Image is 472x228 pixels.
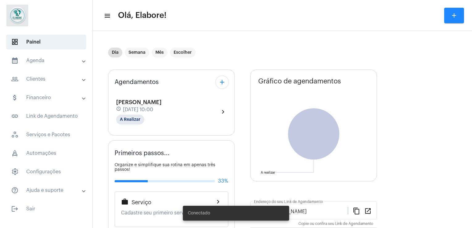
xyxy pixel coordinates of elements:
[11,38,19,46] span: sidenav icon
[6,146,86,161] span: Automações
[4,183,92,198] mat-expansion-panel-header: sidenav iconAjuda e suporte
[219,108,227,116] mat-icon: chevron_right
[4,53,92,68] mat-expansion-panel-header: sidenav iconAgenda
[6,201,86,216] span: Sair
[5,3,30,28] img: 4c6856f8-84c7-1050-da6c-cc5081a5dbaf.jpg
[11,168,19,175] span: sidenav icon
[116,115,144,125] mat-chip: A Realizar
[6,109,86,124] span: Link de Agendamento
[6,164,86,179] span: Configurações
[261,171,275,174] text: A realizar
[115,150,170,157] span: Primeiros passos...
[11,57,19,64] mat-icon: sidenav icon
[218,178,228,184] span: 33%
[364,207,372,214] mat-icon: open_in_new
[11,112,19,120] mat-icon: sidenav icon
[132,199,151,205] span: Serviço
[170,48,196,57] mat-chip: Escolher
[116,106,122,113] mat-icon: schedule
[104,12,110,19] mat-icon: sidenav icon
[115,79,159,86] span: Agendamentos
[11,57,82,64] mat-panel-title: Agenda
[4,90,92,105] mat-expansion-panel-header: sidenav iconFinanceiro
[11,205,19,213] mat-icon: sidenav icon
[4,72,92,87] mat-expansion-panel-header: sidenav iconClientes
[218,78,226,86] mat-icon: add
[123,107,153,112] span: [DATE] 10:00
[125,48,149,57] mat-chip: Semana
[152,48,167,57] mat-chip: Mês
[115,163,215,172] span: Organize e simplifique sua rotina em apenas três passos!
[11,150,19,157] span: sidenav icon
[11,187,19,194] mat-icon: sidenav icon
[11,131,19,138] span: sidenav icon
[298,222,373,226] mat-hint: Copie ou confira seu Link de Agendamento
[254,209,348,214] input: Link
[11,94,19,101] mat-icon: sidenav icon
[121,210,222,216] p: Cadastre seu primeiro serviço.
[11,75,19,83] mat-icon: sidenav icon
[11,187,82,194] mat-panel-title: Ajuda e suporte
[116,99,162,105] span: [PERSON_NAME]
[258,78,341,85] span: Gráfico de agendamentos
[6,35,86,49] span: Painel
[353,207,360,214] mat-icon: content_copy
[450,12,458,19] mat-icon: add
[108,48,122,57] mat-chip: Dia
[11,75,82,83] mat-panel-title: Clientes
[188,210,210,216] span: Conectado
[121,198,129,205] mat-icon: work
[6,127,86,142] span: Serviços e Pacotes
[214,198,222,205] mat-icon: chevron_right
[118,11,166,20] span: Olá, Elabore!
[11,94,82,101] mat-panel-title: Financeiro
